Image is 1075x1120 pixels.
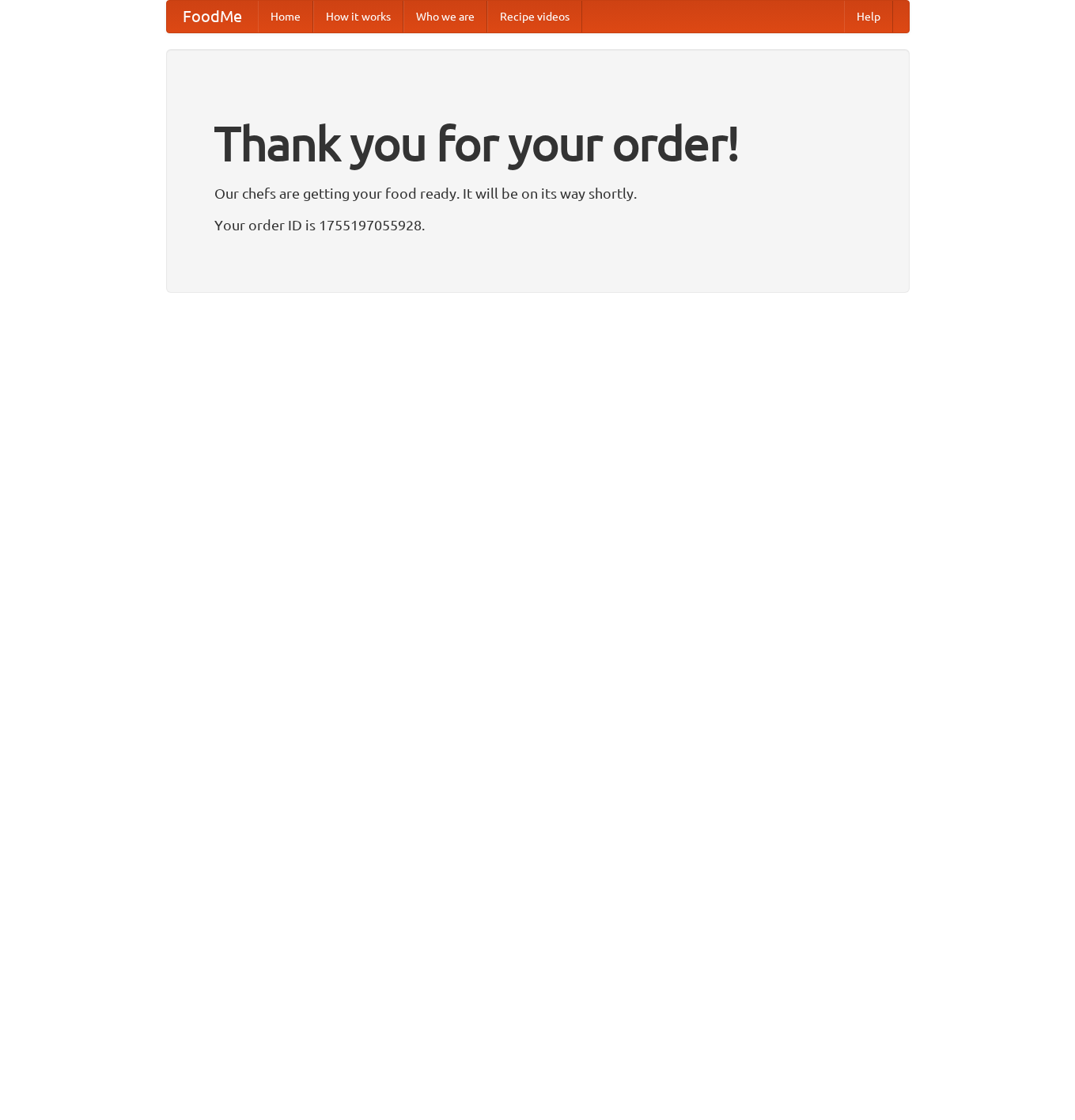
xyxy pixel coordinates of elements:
h1: Thank you for your order! [214,105,861,181]
a: Help [844,1,893,32]
a: FoodMe [167,1,258,32]
p: Our chefs are getting your food ready. It will be on its way shortly. [214,181,861,205]
p: Your order ID is 1755197055928. [214,213,861,237]
a: Home [258,1,313,32]
a: How it works [313,1,403,32]
a: Who we are [403,1,487,32]
a: Recipe videos [487,1,582,32]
